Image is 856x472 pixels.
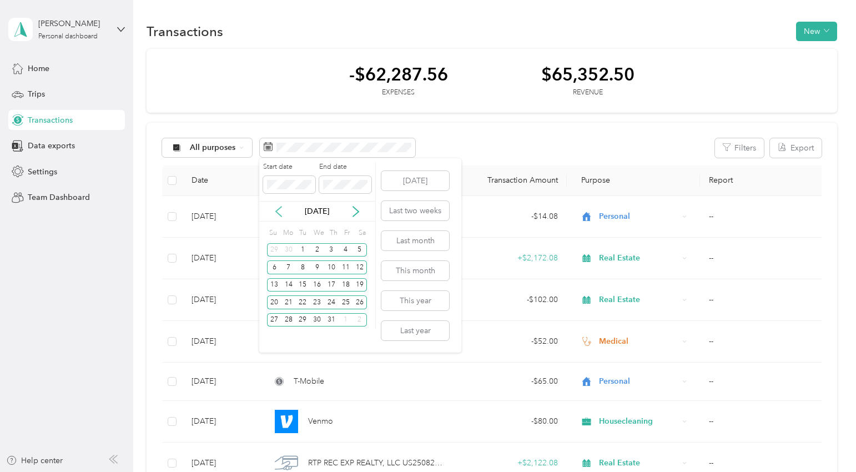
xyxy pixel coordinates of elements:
div: 17 [324,278,339,292]
div: 30 [310,313,324,327]
div: 30 [281,243,296,257]
span: Real Estate [599,252,678,264]
div: 21 [281,295,296,309]
th: Date [183,165,263,196]
td: -- [700,279,827,321]
div: 16 [310,278,324,292]
span: Personal [599,375,678,388]
div: 6 [267,260,281,274]
td: -- [700,363,827,401]
div: 4 [339,243,353,257]
button: Export [770,138,822,158]
iframe: Everlance-gr Chat Button Frame [794,410,856,472]
div: 12 [353,260,367,274]
span: Purpose [576,175,611,185]
div: Su [267,225,278,241]
div: 1 [339,313,353,327]
span: Personal [599,210,678,223]
div: 10 [324,260,339,274]
div: + $2,172.08 [461,252,558,264]
div: [PERSON_NAME] [38,18,108,29]
div: 9 [310,260,324,274]
div: 27 [267,313,281,327]
div: Mo [281,225,294,241]
th: Report [700,165,827,196]
div: We [311,225,324,241]
span: All purposes [190,144,236,152]
td: -- [700,196,827,238]
td: -- [700,401,827,443]
button: This month [381,261,449,280]
div: 28 [281,313,296,327]
p: [DATE] [294,205,340,217]
button: Filters [715,138,764,158]
div: 15 [296,278,310,292]
div: Expenses [349,88,448,98]
span: Venmo [308,415,333,428]
div: Tu [297,225,308,241]
th: Transaction Amount [452,165,567,196]
span: Data exports [28,140,75,152]
div: 18 [339,278,353,292]
div: 19 [353,278,367,292]
div: 2 [310,243,324,257]
div: 29 [296,313,310,327]
td: [DATE] [183,238,263,279]
div: 23 [310,295,324,309]
span: Trips [28,88,45,100]
td: [DATE] [183,401,263,443]
div: 2 [353,313,367,327]
div: - $80.00 [461,415,558,428]
span: T-Mobile [294,375,324,388]
div: 7 [281,260,296,274]
label: Start date [263,162,315,172]
div: $65,352.50 [541,64,635,84]
div: - $52.00 [461,335,558,348]
td: -- [700,238,827,279]
button: This year [381,291,449,310]
span: RTP REC EXP REALTY, LLC US25082784554343 [308,457,444,469]
div: Personal dashboard [38,33,98,40]
div: Fr [342,225,353,241]
div: 25 [339,295,353,309]
td: [DATE] [183,363,263,401]
div: -$62,287.56 [349,64,448,84]
div: 29 [267,243,281,257]
span: Housecleaning [599,415,678,428]
div: Th [328,225,339,241]
div: 5 [353,243,367,257]
button: Last year [381,321,449,340]
span: Medical [599,335,678,348]
span: Home [28,63,49,74]
div: 20 [267,295,281,309]
div: - $65.00 [461,375,558,388]
div: 8 [296,260,310,274]
div: 13 [267,278,281,292]
div: 22 [296,295,310,309]
span: Transactions [28,114,73,126]
button: [DATE] [381,171,449,190]
span: Team Dashboard [28,192,90,203]
div: 26 [353,295,367,309]
div: - $14.08 [461,210,558,223]
div: - $102.00 [461,294,558,306]
div: Sa [356,225,367,241]
td: [DATE] [183,321,263,363]
td: -- [700,321,827,363]
div: 11 [339,260,353,274]
div: 1 [296,243,310,257]
button: Help center [6,455,63,466]
div: 14 [281,278,296,292]
span: Real Estate [599,294,678,306]
div: + $2,122.08 [461,457,558,469]
span: Settings [28,166,57,178]
span: Real Estate [599,457,678,469]
button: New [796,22,837,41]
div: 24 [324,295,339,309]
label: End date [319,162,371,172]
img: Venmo [275,410,298,433]
td: [DATE] [183,196,263,238]
button: Last month [381,231,449,250]
div: Revenue [541,88,635,98]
